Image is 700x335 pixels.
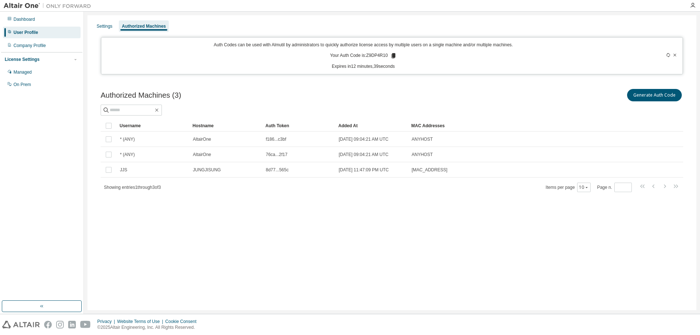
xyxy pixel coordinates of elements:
span: Page n. [597,183,632,192]
div: User Profile [13,30,38,35]
img: youtube.svg [80,321,91,328]
div: Managed [13,69,32,75]
p: © 2025 Altair Engineering, Inc. All Rights Reserved. [97,324,201,331]
img: instagram.svg [56,321,64,328]
span: [DATE] 11:47:09 PM UTC [339,167,389,173]
div: Auth Token [265,120,332,132]
img: linkedin.svg [68,321,76,328]
span: [DATE] 09:04:21 AM UTC [339,136,389,142]
div: Privacy [97,319,117,324]
span: JUNGJISUNG [193,167,221,173]
span: 8d77...565c [266,167,289,173]
div: Dashboard [13,16,35,22]
span: Showing entries 1 through 3 of 3 [104,185,161,190]
div: Username [120,120,187,132]
img: Altair One [4,2,95,9]
img: altair_logo.svg [2,321,40,328]
button: Generate Auth Code [627,89,682,101]
span: 76ca...2f17 [266,152,287,157]
div: License Settings [5,57,39,62]
div: Added At [338,120,405,132]
span: JJS [120,167,127,173]
span: [MAC_ADDRESS] [412,167,447,173]
span: AltairOne [193,152,211,157]
div: Website Terms of Use [117,319,165,324]
span: * (ANY) [120,152,135,157]
p: Auth Codes can be used with Almutil by administrators to quickly authorize license access by mult... [106,42,621,48]
p: Expires in 12 minutes, 39 seconds [106,63,621,70]
div: On Prem [13,82,31,87]
div: Cookie Consent [165,319,201,324]
span: ANYHOST [412,152,433,157]
div: Hostname [192,120,260,132]
div: Company Profile [13,43,46,48]
div: Settings [97,23,112,29]
p: Your Auth Code is: Z9DP4R10 [330,52,396,59]
img: facebook.svg [44,321,52,328]
span: * (ANY) [120,136,135,142]
span: [DATE] 09:04:21 AM UTC [339,152,389,157]
span: f186...c3bf [266,136,286,142]
div: MAC Addresses [411,120,607,132]
span: Authorized Machines (3) [101,91,181,100]
button: 10 [579,184,589,190]
span: ANYHOST [412,136,433,142]
div: Authorized Machines [122,23,166,29]
span: AltairOne [193,136,211,142]
span: Items per page [546,183,591,192]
